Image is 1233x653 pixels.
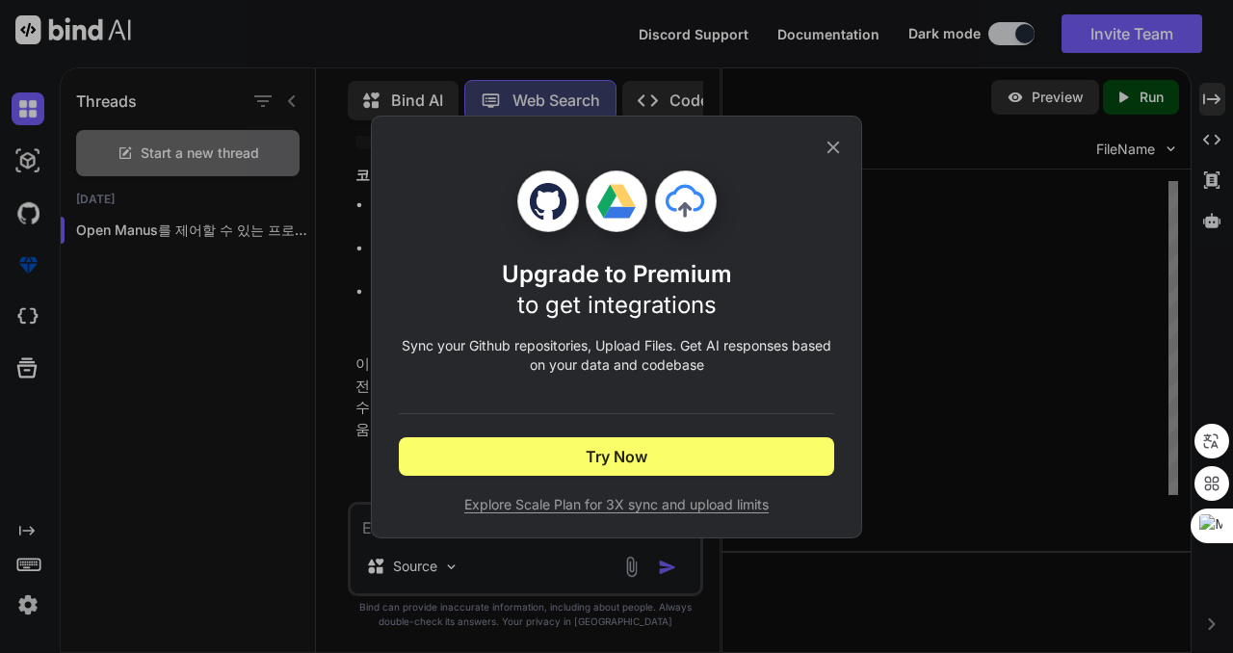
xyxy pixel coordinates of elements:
[399,495,834,514] span: Explore Scale Plan for 3X sync and upload limits
[586,445,647,468] span: Try Now
[399,336,834,375] p: Sync your Github repositories, Upload Files. Get AI responses based on your data and codebase
[399,437,834,476] button: Try Now
[517,291,717,319] span: to get integrations
[502,259,732,321] h1: Upgrade to Premium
